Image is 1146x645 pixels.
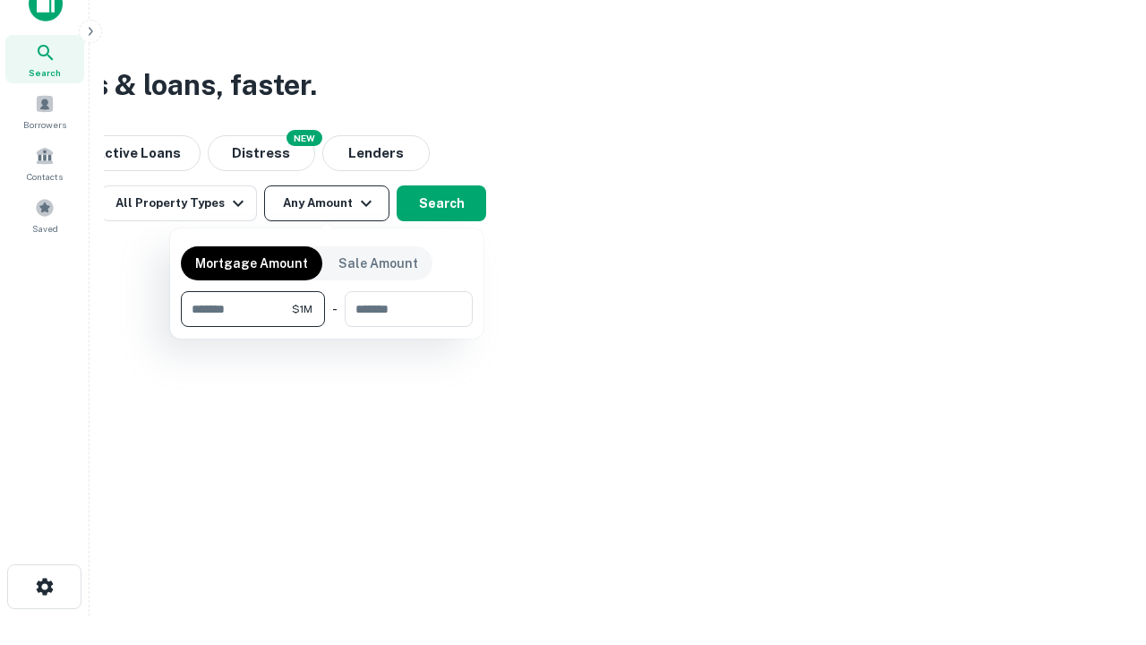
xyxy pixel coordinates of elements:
p: Mortgage Amount [195,254,308,273]
span: $1M [292,301,312,317]
p: Sale Amount [338,254,418,273]
iframe: Chat Widget [1056,502,1146,588]
div: - [332,291,338,327]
